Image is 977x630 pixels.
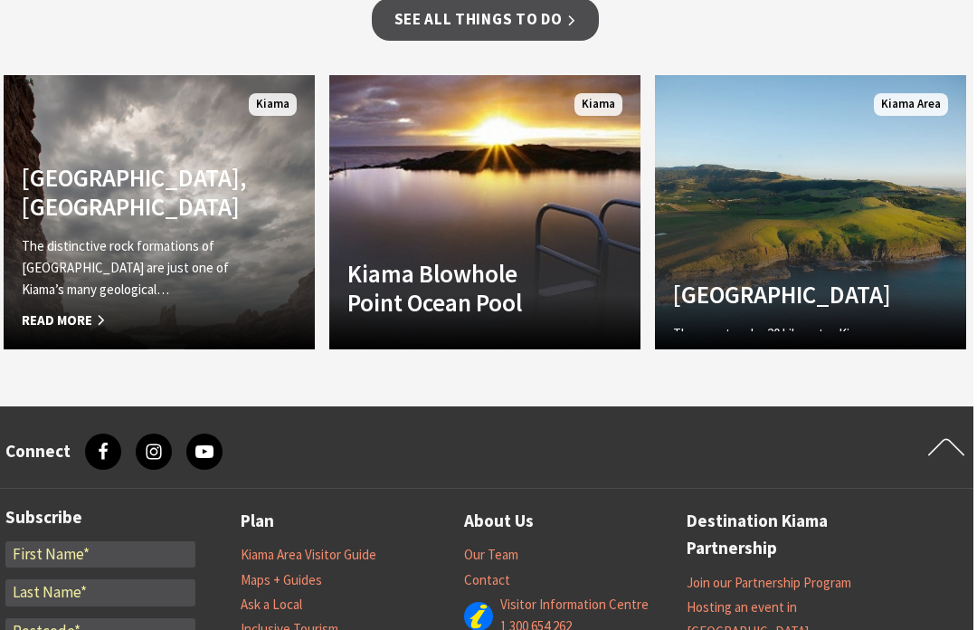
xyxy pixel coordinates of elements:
p: The spectacular 20 kilometre Kiama Coast Walk hugs the edge of the continent as… [673,323,901,388]
h4: [GEOGRAPHIC_DATA], [GEOGRAPHIC_DATA] [22,163,250,222]
a: Kiama Blowhole Point Ocean Pool Kiama [329,75,640,348]
input: First Name* [5,541,195,568]
span: Read More [22,310,250,331]
h4: Kiama Blowhole Point Ocean Pool [347,259,575,318]
span: Kiama Area [874,93,948,116]
span: Kiama [574,93,622,116]
h3: Subscribe [5,507,195,528]
a: Kiama Area Visitor Guide [241,546,376,564]
h3: Connect [5,441,71,462]
span: Kiama [249,93,297,116]
h4: [GEOGRAPHIC_DATA] [673,280,901,309]
a: Plan [241,507,274,536]
a: [GEOGRAPHIC_DATA] The spectacular 20 kilometre Kiama Coast Walk hugs the edge of the continent as... [655,75,966,348]
a: Contact [464,571,510,589]
a: Join our Partnership Program [687,574,851,592]
a: Ask a Local [241,596,302,614]
a: About Us [464,507,534,536]
a: Visitor Information Centre [500,596,649,614]
p: The distinctive rock formations of [GEOGRAPHIC_DATA] are just one of Kiama’s many geological… [22,235,250,301]
a: Our Team [464,546,518,564]
a: [GEOGRAPHIC_DATA], [GEOGRAPHIC_DATA] The distinctive rock formations of [GEOGRAPHIC_DATA] are jus... [4,75,315,348]
a: Destination Kiama Partnership [687,507,910,563]
input: Last Name* [5,579,195,606]
a: Maps + Guides [241,571,322,589]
